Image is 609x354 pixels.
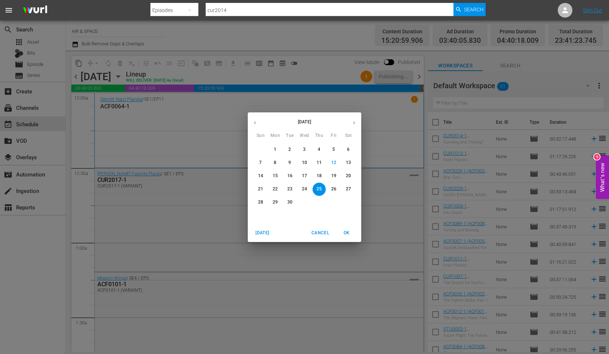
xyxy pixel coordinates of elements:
p: 7 [259,160,262,166]
p: 24 [302,186,307,192]
button: 2 [283,143,296,156]
p: 4 [318,146,320,153]
p: 8 [274,160,276,166]
span: menu [4,6,13,15]
p: 23 [287,186,292,192]
p: 12 [331,160,336,166]
span: OK [338,229,355,237]
button: OK [335,227,358,239]
p: 9 [288,160,291,166]
button: 15 [269,169,282,183]
p: 19 [331,173,336,179]
button: 29 [269,196,282,209]
p: 25 [317,186,322,192]
button: 11 [313,156,326,169]
p: 17 [302,173,307,179]
a: Sign Out [583,7,602,13]
button: 10 [298,156,311,169]
p: [DATE] [262,119,347,125]
p: 29 [273,199,278,205]
span: Sun [254,132,267,139]
span: Sat [342,132,355,139]
span: [DATE] [254,229,271,237]
p: 28 [258,199,263,205]
button: 5 [327,143,340,156]
p: 20 [346,173,351,179]
p: 1 [274,146,276,153]
p: 13 [346,160,351,166]
button: 18 [313,169,326,183]
img: ans4CAIJ8jUAAAAAAAAAAAAAAAAAAAAAAAAgQb4GAAAAAAAAAAAAAAAAAAAAAAAAJMjXAAAAAAAAAAAAAAAAAAAAAAAAgAT5G... [18,2,53,19]
button: 19 [327,169,340,183]
button: 3 [298,143,311,156]
button: 8 [269,156,282,169]
button: 7 [254,156,267,169]
p: 10 [302,160,307,166]
span: Tue [283,132,296,139]
button: 17 [298,169,311,183]
button: [DATE] [251,227,274,239]
button: 16 [283,169,296,183]
p: 5 [332,146,335,153]
p: 14 [258,173,263,179]
button: 26 [327,183,340,196]
button: 14 [254,169,267,183]
button: 13 [342,156,355,169]
button: 30 [283,196,296,209]
p: 11 [317,160,322,166]
button: 28 [254,196,267,209]
button: 23 [283,183,296,196]
div: 9 [594,154,600,160]
p: 27 [346,186,351,192]
button: 1 [269,143,282,156]
span: Thu [313,132,326,139]
p: 30 [287,199,292,205]
p: 18 [317,173,322,179]
p: 15 [273,173,278,179]
button: 4 [313,143,326,156]
p: 6 [347,146,350,153]
p: 3 [303,146,306,153]
button: 21 [254,183,267,196]
button: 24 [298,183,311,196]
button: 22 [269,183,282,196]
p: 16 [287,173,292,179]
button: 9 [283,156,296,169]
p: 26 [331,186,336,192]
span: Wed [298,132,311,139]
button: 6 [342,143,355,156]
button: 27 [342,183,355,196]
button: Cancel [309,227,332,239]
button: 12 [327,156,340,169]
p: 22 [273,186,278,192]
button: 25 [313,183,326,196]
button: Open Feedback Widget [596,155,609,199]
span: Search [464,3,483,16]
span: Mon [269,132,282,139]
p: 2 [288,146,291,153]
p: 21 [258,186,263,192]
span: Fri [327,132,340,139]
button: 20 [342,169,355,183]
span: Cancel [311,229,329,237]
